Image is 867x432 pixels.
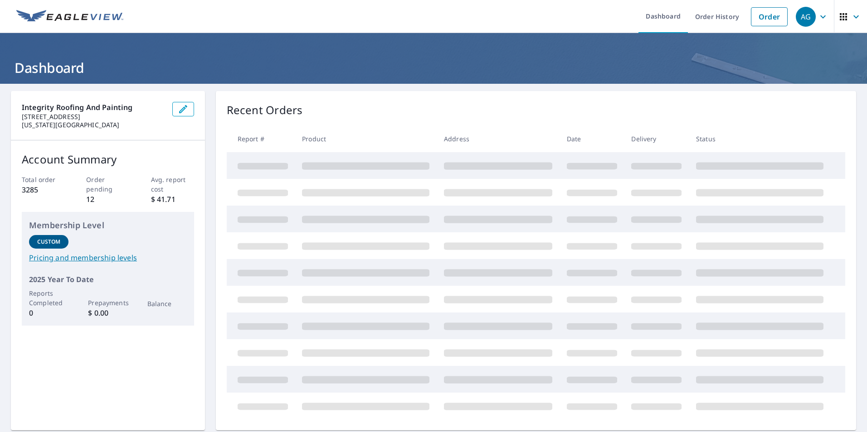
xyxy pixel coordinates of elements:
th: Report # [227,125,295,152]
p: Prepayments [88,298,127,307]
a: Order [751,7,788,26]
p: Account Summary [22,151,194,168]
p: 3285 [22,184,65,195]
p: Balance [147,299,187,308]
p: Order pending [86,175,129,194]
th: Address [437,125,560,152]
p: Integrity Roofing and Painting [22,102,165,113]
div: AG [796,7,816,27]
th: Product [295,125,437,152]
th: Delivery [624,125,689,152]
p: $ 41.71 [151,194,194,205]
p: Reports Completed [29,288,68,307]
th: Status [689,125,831,152]
p: 12 [86,194,129,205]
p: [STREET_ADDRESS] [22,113,165,121]
a: Pricing and membership levels [29,252,187,263]
p: 0 [29,307,68,318]
h1: Dashboard [11,58,856,77]
th: Date [560,125,624,152]
p: Avg. report cost [151,175,194,194]
p: Membership Level [29,219,187,231]
p: [US_STATE][GEOGRAPHIC_DATA] [22,121,165,129]
p: 2025 Year To Date [29,274,187,285]
p: $ 0.00 [88,307,127,318]
img: EV Logo [16,10,123,24]
p: Recent Orders [227,102,303,118]
p: Total order [22,175,65,184]
p: Custom [37,238,61,246]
